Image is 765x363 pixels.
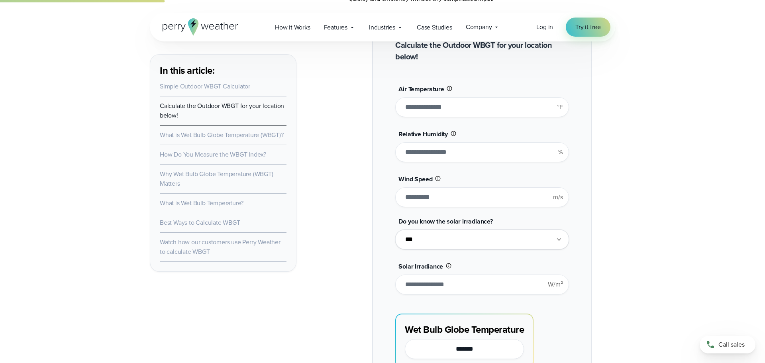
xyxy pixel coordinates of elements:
span: Case Studies [417,23,452,32]
span: Industries [369,23,395,32]
a: What is Wet Bulb Temperature? [160,198,243,208]
a: Call sales [700,336,755,353]
span: Try it free [575,22,601,32]
span: Features [324,23,347,32]
a: Case Studies [410,19,459,35]
a: Log in [536,22,553,32]
a: Watch how our customers use Perry Weather to calculate WBGT [160,237,280,256]
a: How Do You Measure the WBGT Index? [160,150,266,159]
span: How it Works [275,23,310,32]
span: Air Temperature [398,84,444,94]
a: Simple Outdoor WBGT Calculator [160,82,250,91]
a: Try it free [566,18,610,37]
span: Log in [536,22,553,31]
span: Relative Humidity [398,130,448,139]
a: What is Wet Bulb Globe Temperature (WBGT)? [160,130,284,139]
span: Company [466,22,492,32]
h2: Calculate the Outdoor WBGT for your location below! [395,39,569,63]
a: Best Ways to Calculate WBGT [160,218,240,227]
span: Call sales [718,340,745,349]
a: Why Wet Bulb Globe Temperature (WBGT) Matters [160,169,273,188]
span: Wind Speed [398,175,432,184]
span: Solar Irradiance [398,262,443,271]
h3: In this article: [160,64,286,77]
a: How it Works [268,19,317,35]
a: Calculate the Outdoor WBGT for your location below! [160,101,284,120]
span: Do you know the solar irradiance? [398,217,492,226]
